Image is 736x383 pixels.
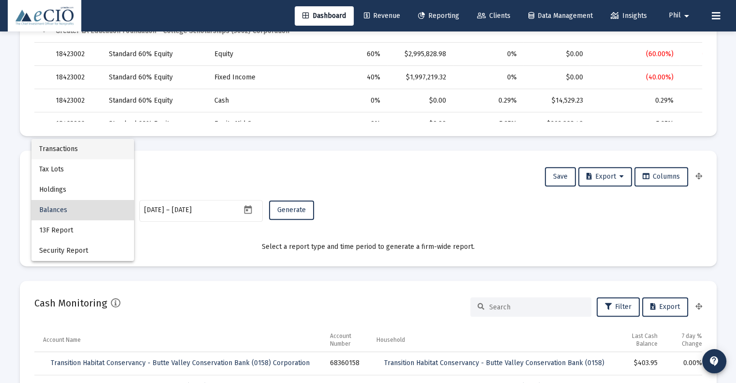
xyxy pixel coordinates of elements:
span: Balances [39,200,126,220]
span: Security Report [39,241,126,261]
span: 13F Report [39,220,126,241]
span: Holdings [39,180,126,200]
span: Tax Lots [39,159,126,180]
span: Transactions [39,139,126,159]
